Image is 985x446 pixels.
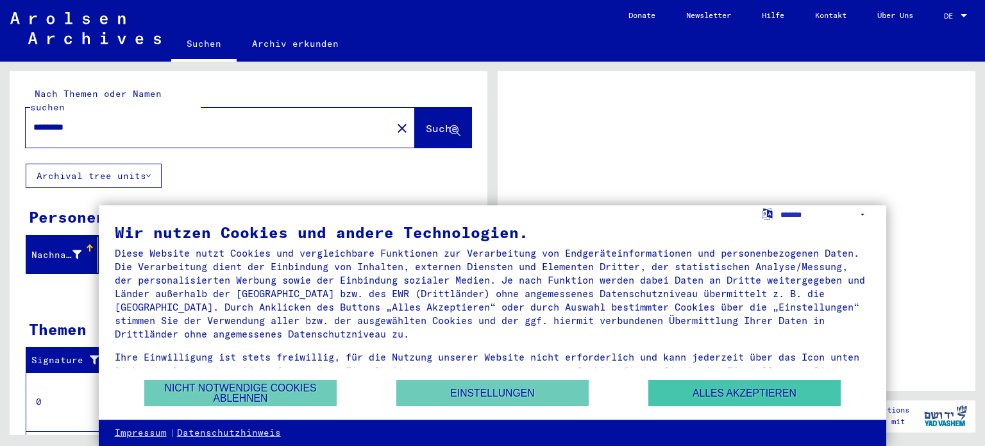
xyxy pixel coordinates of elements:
[10,12,161,44] img: Arolsen_neg.svg
[394,121,410,136] mat-icon: close
[177,427,281,440] a: Datenschutzhinweis
[26,372,115,431] td: 0
[115,225,871,240] div: Wir nutzen Cookies und andere Technologien.
[115,246,871,341] div: Diese Website nutzt Cookies und vergleichbare Funktionen zur Verarbeitung von Endgeräteinformatio...
[29,205,106,228] div: Personen
[30,88,162,113] mat-label: Nach Themen oder Namen suchen
[415,108,471,148] button: Suche
[944,12,958,21] span: DE
[31,244,97,265] div: Nachname
[648,380,841,406] button: Alles akzeptieren
[31,248,81,262] div: Nachname
[922,400,970,432] img: yv_logo.png
[144,380,337,406] button: Nicht notwendige Cookies ablehnen
[26,237,98,273] mat-header-cell: Nachname
[115,427,167,440] a: Impressum
[396,380,589,406] button: Einstellungen
[29,318,87,341] div: Themen
[780,205,870,224] select: Sprache auswählen
[389,115,415,141] button: Clear
[31,350,117,371] div: Signature
[98,237,170,273] mat-header-cell: Vorname
[237,28,354,59] a: Archiv erkunden
[761,207,774,219] label: Sprache auswählen
[426,122,458,135] span: Suche
[26,164,162,188] button: Archival tree units
[115,350,871,391] div: Ihre Einwilligung ist stets freiwillig, für die Nutzung unserer Website nicht erforderlich und ka...
[171,28,237,62] a: Suchen
[31,354,105,367] div: Signature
